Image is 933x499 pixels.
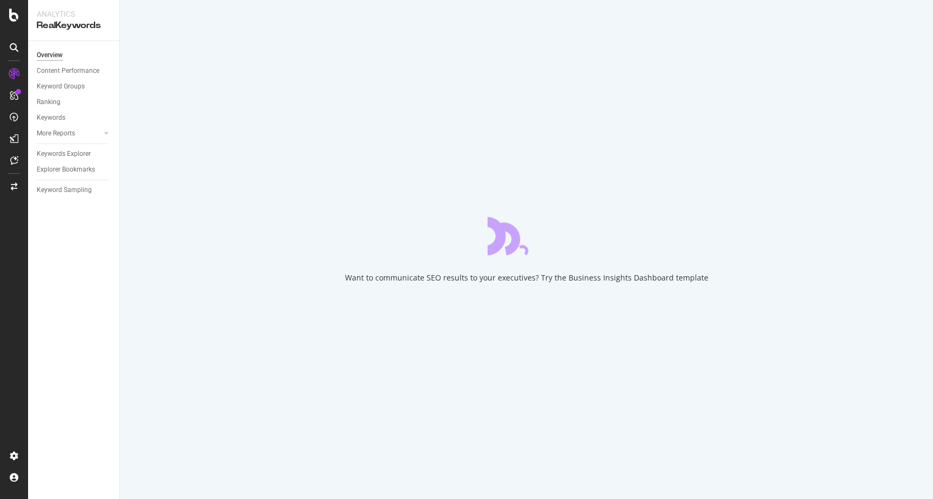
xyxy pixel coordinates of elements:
div: Content Performance [37,65,99,77]
div: Keywords [37,112,65,124]
div: Keyword Sampling [37,184,92,196]
div: animation [488,216,565,255]
div: Ranking [37,97,60,108]
div: Want to communicate SEO results to your executives? Try the Business Insights Dashboard template [345,272,708,283]
a: Content Performance [37,65,112,77]
div: Keyword Groups [37,81,85,92]
div: Analytics [37,9,111,19]
a: Keyword Sampling [37,184,112,196]
div: More Reports [37,128,75,139]
a: Keywords Explorer [37,148,112,160]
a: Keywords [37,112,112,124]
a: Ranking [37,97,112,108]
a: More Reports [37,128,101,139]
div: Overview [37,50,63,61]
div: Keywords Explorer [37,148,91,160]
a: Explorer Bookmarks [37,164,112,175]
div: RealKeywords [37,19,111,32]
a: Overview [37,50,112,61]
div: Explorer Bookmarks [37,164,95,175]
a: Keyword Groups [37,81,112,92]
